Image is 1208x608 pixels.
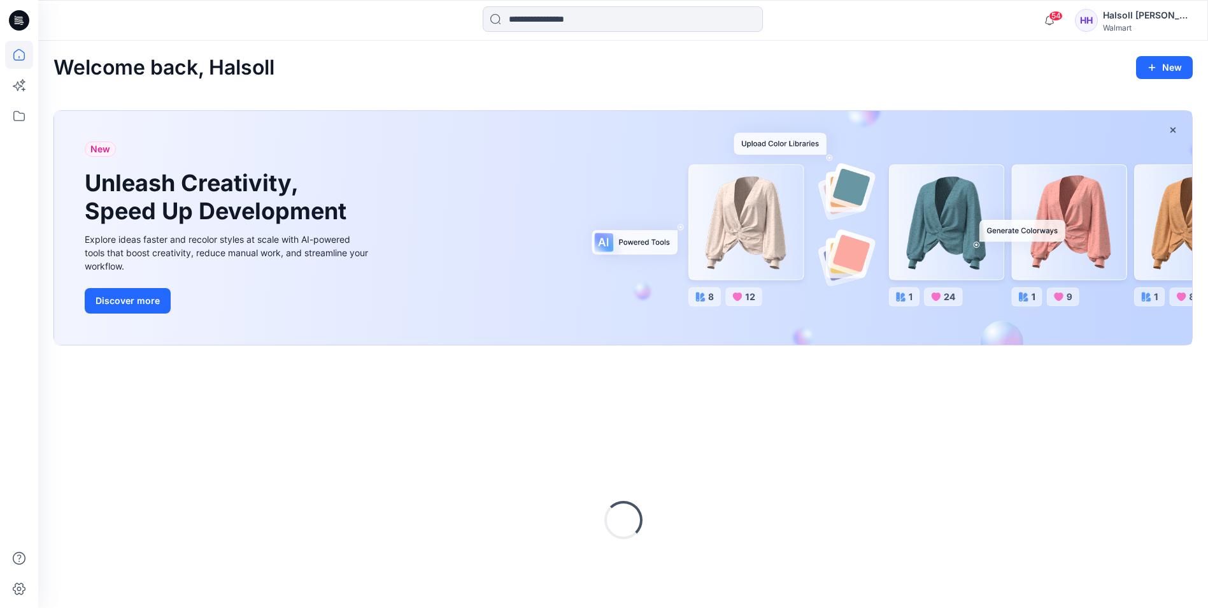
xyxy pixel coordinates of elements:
div: Walmart [1103,23,1192,33]
h1: Unleash Creativity, Speed Up Development [85,170,352,224]
span: 54 [1049,11,1063,21]
a: Discover more [85,288,371,314]
span: New [90,141,110,157]
div: Halsoll [PERSON_NAME] Girls Design Team [1103,8,1192,23]
div: HH [1075,9,1098,32]
div: Explore ideas faster and recolor styles at scale with AI-powered tools that boost creativity, red... [85,233,371,273]
button: New [1136,56,1193,79]
h2: Welcome back, Halsoll [53,56,274,80]
button: Discover more [85,288,171,314]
